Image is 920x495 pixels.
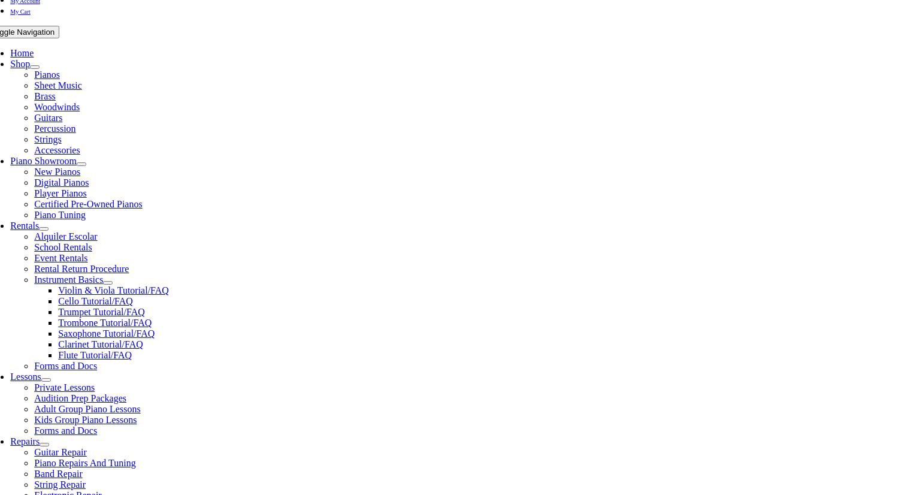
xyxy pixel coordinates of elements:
[10,156,77,166] a: Piano Showroom
[34,167,80,177] a: New Pianos
[34,123,75,134] a: Percussion
[34,274,103,285] a: Instrument Basics
[34,102,80,112] a: Woodwinds
[30,65,40,69] button: Open submenu of Shop
[34,210,86,220] a: Piano Tuning
[34,145,80,155] a: Accessories
[34,393,126,403] a: Audition Prep Packages
[10,59,30,69] a: Shop
[10,372,41,382] a: Lessons
[58,307,144,317] a: Trumpet Tutorial/FAQ
[10,8,31,15] span: My Cart
[34,113,62,123] a: Guitars
[34,264,129,274] a: Rental Return Procedure
[34,479,86,490] a: String Repair
[10,5,31,16] a: My Cart
[10,48,34,58] a: Home
[34,199,142,209] a: Certified Pre-Owned Pianos
[58,350,132,360] a: Flute Tutorial/FAQ
[34,404,140,414] a: Adult Group Piano Lessons
[58,318,152,328] a: Trombone Tutorial/FAQ
[34,253,87,263] a: Event Rentals
[34,425,97,436] a: Forms and Docs
[34,361,97,371] a: Forms and Docs
[40,443,49,446] button: Open submenu of Repairs
[34,80,82,90] a: Sheet Music
[34,231,97,242] a: Alquiler Escolar
[34,188,87,198] a: Player Pianos
[77,162,86,166] button: Open submenu of Piano Showroom
[41,378,51,382] button: Open submenu of Lessons
[34,415,137,425] a: Kids Group Piano Lessons
[34,458,135,468] a: Piano Repairs And Tuning
[34,91,56,101] a: Brass
[34,242,92,252] a: School Rentals
[58,339,143,349] a: Clarinet Tutorial/FAQ
[10,436,40,446] a: Repairs
[10,221,39,231] a: Rentals
[39,227,49,231] button: Open submenu of Rentals
[34,134,61,144] a: Strings
[34,70,60,80] a: Pianos
[34,447,87,457] a: Guitar Repair
[34,177,89,188] a: Digital Pianos
[103,281,113,285] button: Open submenu of Instrument Basics
[34,469,82,479] a: Band Repair
[58,328,155,339] a: Saxophone Tutorial/FAQ
[34,382,95,393] a: Private Lessons
[58,285,169,295] a: Violin & Viola Tutorial/FAQ
[58,296,133,306] a: Cello Tutorial/FAQ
